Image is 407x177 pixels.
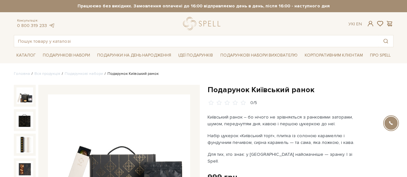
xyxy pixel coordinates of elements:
[208,114,358,127] p: Київський ранок – бо нічого не зрівняється з ранковими заторами, шумом, передчуттям дня, кавою і ...
[208,85,393,95] h1: Подарунок Київський ранок
[14,35,378,47] input: Пошук товару у каталозі
[14,50,38,60] a: Каталог
[302,50,365,61] a: Корпоративним клієнтам
[17,19,55,23] span: Консультація:
[16,112,33,128] img: Подарунок Київський ранок
[218,50,300,61] a: Подарункові набори вихователю
[378,35,393,47] button: Пошук товару у каталозі
[34,71,60,76] a: Вся продукція
[49,23,55,28] a: telegram
[16,136,33,153] img: Подарунок Київський ранок
[95,50,174,60] a: Подарунки на День народження
[103,71,159,77] li: Подарунок Київський ранок
[14,3,393,9] strong: Працюємо без вихідних. Замовлення оплачені до 16:00 відправляємо день в день, після 16:00 - насту...
[356,21,362,27] a: En
[176,50,216,60] a: Ідеї подарунків
[250,100,257,106] div: 0/5
[348,21,362,27] div: Ук
[208,151,358,164] p: Для тих, хто знає: у [GEOGRAPHIC_DATA] найсмачніше — зранку. І зі Spell.
[354,21,355,27] span: |
[17,23,47,28] a: 0 800 319 233
[367,50,393,60] a: Про Spell
[208,132,358,146] p: Набір цукерок «Київський торт», плитка із солоною карамеллю і фундучним печивом, сирна карамель —...
[183,17,223,30] a: logo
[40,50,93,60] a: Подарункові набори
[14,71,30,76] a: Головна
[16,87,33,104] img: Подарунок Київський ранок
[65,71,103,76] a: Подарункові набори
